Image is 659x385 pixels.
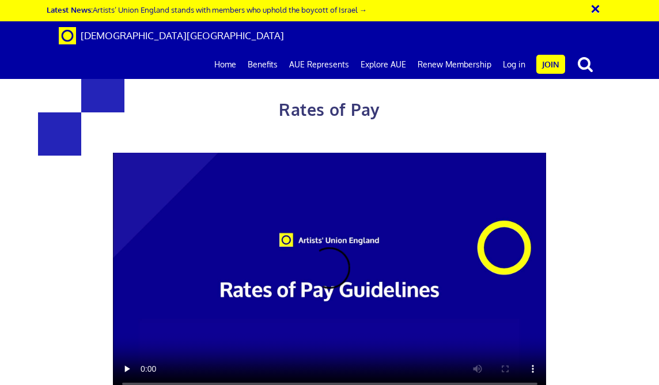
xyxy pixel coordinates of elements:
a: Benefits [242,50,283,79]
a: Brand [DEMOGRAPHIC_DATA][GEOGRAPHIC_DATA] [50,21,293,50]
a: Renew Membership [412,50,497,79]
span: [DEMOGRAPHIC_DATA][GEOGRAPHIC_DATA] [81,29,284,41]
a: Home [209,50,242,79]
span: Rates of Pay [279,99,380,120]
strong: Latest News: [47,5,93,14]
a: AUE Represents [283,50,355,79]
a: Log in [497,50,531,79]
a: Join [536,55,565,74]
a: Latest News:Artists’ Union England stands with members who uphold the boycott of Israel → [47,5,367,14]
button: search [567,52,603,76]
a: Explore AUE [355,50,412,79]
